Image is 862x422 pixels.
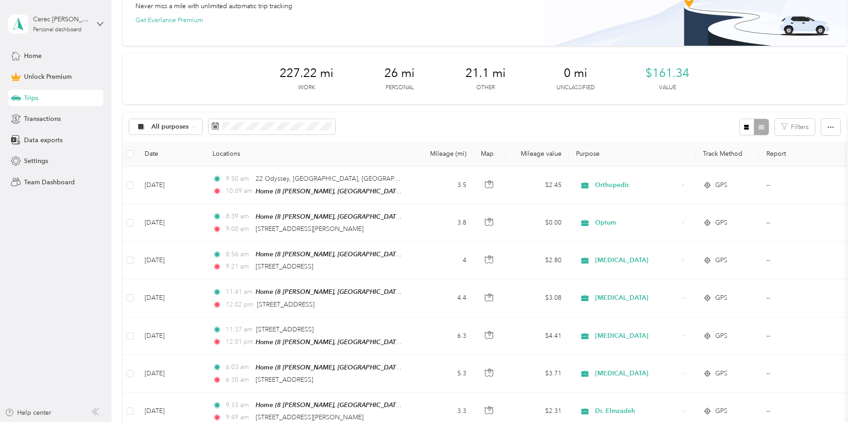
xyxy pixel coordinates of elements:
[476,84,495,92] p: Other
[256,376,313,384] span: [STREET_ADDRESS]
[256,175,427,182] span: 22 Odyssey, [GEOGRAPHIC_DATA], [GEOGRAPHIC_DATA]
[759,167,842,204] td: --
[137,142,205,167] th: Date
[137,279,205,317] td: [DATE]
[715,180,727,190] span: GPS
[226,362,252,372] span: 6:03 am
[715,218,727,228] span: GPS
[595,406,678,416] span: Dr. Elmzadeh
[505,204,569,242] td: $0.00
[24,114,61,124] span: Transactions
[226,375,252,385] span: 6:30 am
[384,66,415,81] span: 26 mi
[256,401,673,409] span: Home (8 [PERSON_NAME], [GEOGRAPHIC_DATA], [GEOGRAPHIC_DATA], [GEOGRAPHIC_DATA] , [GEOGRAPHIC_DATA...
[24,51,42,61] span: Home
[226,211,252,221] span: 8:39 am
[386,84,414,92] p: Personal
[5,408,51,417] button: Help center
[715,406,727,416] span: GPS
[256,288,673,296] span: Home (8 [PERSON_NAME], [GEOGRAPHIC_DATA], [GEOGRAPHIC_DATA], [GEOGRAPHIC_DATA] , [GEOGRAPHIC_DATA...
[775,119,815,135] button: Filters
[137,167,205,204] td: [DATE]
[226,249,252,259] span: 8:56 am
[414,242,474,279] td: 4
[24,135,63,145] span: Data exports
[298,84,315,92] p: Work
[759,317,842,355] td: --
[595,369,678,379] span: [MEDICAL_DATA]
[696,142,759,167] th: Track Method
[759,204,842,242] td: --
[595,255,678,265] span: [MEDICAL_DATA]
[256,250,673,258] span: Home (8 [PERSON_NAME], [GEOGRAPHIC_DATA], [GEOGRAPHIC_DATA], [GEOGRAPHIC_DATA] , [GEOGRAPHIC_DATA...
[759,242,842,279] td: --
[226,262,252,272] span: 9:21 am
[715,331,727,341] span: GPS
[505,317,569,355] td: $4.41
[474,142,505,167] th: Map
[256,364,673,371] span: Home (8 [PERSON_NAME], [GEOGRAPHIC_DATA], [GEOGRAPHIC_DATA], [GEOGRAPHIC_DATA] , [GEOGRAPHIC_DATA...
[257,301,315,308] span: [STREET_ADDRESS]
[595,293,678,303] span: [MEDICAL_DATA]
[137,242,205,279] td: [DATE]
[256,213,673,221] span: Home (8 [PERSON_NAME], [GEOGRAPHIC_DATA], [GEOGRAPHIC_DATA], [GEOGRAPHIC_DATA] , [GEOGRAPHIC_DATA...
[569,142,696,167] th: Purpose
[226,287,252,297] span: 11:41 am
[414,142,474,167] th: Mileage (mi)
[505,242,569,279] td: $2.80
[205,142,414,167] th: Locations
[24,93,38,103] span: Trips
[811,371,862,422] iframe: Everlance-gr Chat Button Frame
[226,174,252,184] span: 9:50 am
[137,204,205,242] td: [DATE]
[557,84,595,92] p: Unclassified
[280,66,334,81] span: 227.22 mi
[24,156,48,166] span: Settings
[256,413,363,421] span: [STREET_ADDRESS][PERSON_NAME]
[465,66,506,81] span: 21.1 mi
[226,300,253,310] span: 12:02 pm
[136,1,292,11] p: Never miss a mile with unlimited automatic trip tracking
[24,177,75,187] span: Team Dashboard
[505,279,569,317] td: $3.08
[414,204,474,242] td: 3.8
[226,186,252,196] span: 10:09 am
[226,224,252,234] span: 9:00 am
[151,124,189,130] span: All purposes
[137,355,205,393] td: [DATE]
[715,255,727,265] span: GPS
[256,338,673,346] span: Home (8 [PERSON_NAME], [GEOGRAPHIC_DATA], [GEOGRAPHIC_DATA], [GEOGRAPHIC_DATA] , [GEOGRAPHIC_DATA...
[256,225,363,233] span: [STREET_ADDRESS][PERSON_NAME]
[414,317,474,355] td: 6.3
[564,66,587,81] span: 0 mi
[645,66,689,81] span: $161.34
[715,293,727,303] span: GPS
[414,167,474,204] td: 3.5
[759,355,842,393] td: --
[759,279,842,317] td: --
[256,263,313,270] span: [STREET_ADDRESS]
[226,325,252,335] span: 11:37 am
[256,326,314,333] span: [STREET_ADDRESS]
[414,355,474,393] td: 5.3
[33,14,90,24] div: Cerec [PERSON_NAME]
[659,84,676,92] p: Value
[226,400,252,410] span: 9:33 am
[226,337,252,347] span: 12:01 pm
[505,355,569,393] td: $3.71
[414,279,474,317] td: 4.4
[136,15,203,25] button: Get Everlance Premium
[595,331,678,341] span: [MEDICAL_DATA]
[24,72,72,82] span: Unlock Premium
[759,142,842,167] th: Report
[595,218,678,228] span: Optum
[715,369,727,379] span: GPS
[137,317,205,355] td: [DATE]
[505,167,569,204] td: $2.45
[33,27,82,33] div: Personal dashboard
[595,180,678,190] span: Orthopedic
[505,142,569,167] th: Mileage value
[256,187,673,195] span: Home (8 [PERSON_NAME], [GEOGRAPHIC_DATA], [GEOGRAPHIC_DATA], [GEOGRAPHIC_DATA] , [GEOGRAPHIC_DATA...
